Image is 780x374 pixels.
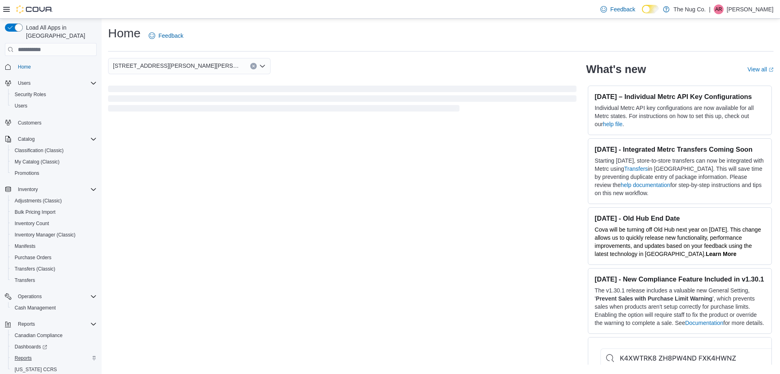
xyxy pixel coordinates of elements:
p: Individual Metrc API key configurations are now available for all Metrc states. For instructions ... [595,104,765,128]
span: [US_STATE] CCRS [15,366,57,373]
span: Bulk Pricing Import [11,207,97,217]
button: Manifests [8,241,100,252]
a: help file [603,121,622,127]
span: Transfers [15,277,35,284]
button: Operations [2,291,100,302]
img: Cova [16,5,53,13]
span: Users [11,101,97,111]
span: Operations [15,292,97,301]
span: Manifests [15,243,35,249]
span: Customers [18,120,41,126]
a: Purchase Orders [11,253,55,262]
button: Home [2,61,100,73]
button: Users [2,77,100,89]
button: Inventory Count [8,218,100,229]
a: Security Roles [11,90,49,99]
h3: [DATE] - Old Hub End Date [595,214,765,222]
span: Adjustments (Classic) [11,196,97,206]
button: Reports [2,318,100,330]
span: Users [15,78,97,88]
span: My Catalog (Classic) [11,157,97,167]
span: Reports [11,353,97,363]
span: Dashboards [15,344,47,350]
button: Operations [15,292,45,301]
span: Promotions [15,170,39,176]
span: Operations [18,293,42,300]
span: Transfers (Classic) [15,266,55,272]
span: [STREET_ADDRESS][PERSON_NAME][PERSON_NAME] [113,61,242,71]
button: Security Roles [8,89,100,100]
span: Users [18,80,30,86]
button: My Catalog (Classic) [8,156,100,168]
span: Classification (Classic) [15,147,64,154]
span: My Catalog (Classic) [15,159,60,165]
button: Catalog [2,133,100,145]
span: Canadian Compliance [15,332,63,339]
button: Users [15,78,34,88]
span: Promotions [11,168,97,178]
span: Customers [15,117,97,127]
a: Feedback [145,28,186,44]
p: The Nug Co. [674,4,706,14]
a: Transfers [11,275,38,285]
span: Dashboards [11,342,97,352]
span: Home [18,64,31,70]
a: Feedback [597,1,638,17]
a: Learn More [706,251,736,257]
span: Classification (Classic) [11,146,97,155]
button: Cash Management [8,302,100,314]
span: Cash Management [15,305,56,311]
h3: [DATE] - Integrated Metrc Transfers Coming Soon [595,145,765,153]
a: Adjustments (Classic) [11,196,65,206]
span: Security Roles [11,90,97,99]
a: Transfers (Classic) [11,264,58,274]
h1: Home [108,25,141,41]
button: Bulk Pricing Import [8,206,100,218]
span: Feedback [158,32,183,40]
span: Inventory Manager (Classic) [15,232,76,238]
span: Inventory Manager (Classic) [11,230,97,240]
button: Reports [8,353,100,364]
button: Clear input [250,63,257,69]
span: Inventory [15,185,97,194]
span: Security Roles [15,91,46,98]
span: Cash Management [11,303,97,313]
button: Adjustments (Classic) [8,195,100,206]
span: Transfers (Classic) [11,264,97,274]
span: Reports [18,321,35,327]
a: Users [11,101,30,111]
button: Classification (Classic) [8,145,100,156]
button: Catalog [15,134,38,144]
input: Dark Mode [642,5,659,13]
p: The v1.30.1 release includes a valuable new General Setting, ' ', which prevents sales when produ... [595,286,765,327]
a: Dashboards [11,342,50,352]
span: Inventory [18,186,38,193]
a: My Catalog (Classic) [11,157,63,167]
span: Users [15,103,27,109]
button: Inventory Manager (Classic) [8,229,100,241]
a: Transfers [624,166,648,172]
span: Load All Apps in [GEOGRAPHIC_DATA] [23,24,97,40]
span: Reports [15,355,32,361]
h3: [DATE] – Individual Metrc API Key Configurations [595,92,765,101]
a: help documentation [621,182,670,188]
button: Open list of options [259,63,266,69]
span: Cova will be turning off Old Hub next year on [DATE]. This change allows us to quickly release ne... [595,226,761,257]
button: Reports [15,319,38,329]
span: Catalog [15,134,97,144]
a: Customers [15,118,45,128]
a: Documentation [685,320,723,326]
span: Catalog [18,136,35,142]
button: Transfers [8,275,100,286]
button: Transfers (Classic) [8,263,100,275]
span: Feedback [610,5,635,13]
span: Home [15,62,97,72]
a: Dashboards [8,341,100,353]
a: Home [15,62,34,72]
button: Inventory [15,185,41,194]
span: Reports [15,319,97,329]
a: Classification (Classic) [11,146,67,155]
strong: Prevent Sales with Purchase Limit Warning [596,295,713,302]
svg: External link [769,67,773,72]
